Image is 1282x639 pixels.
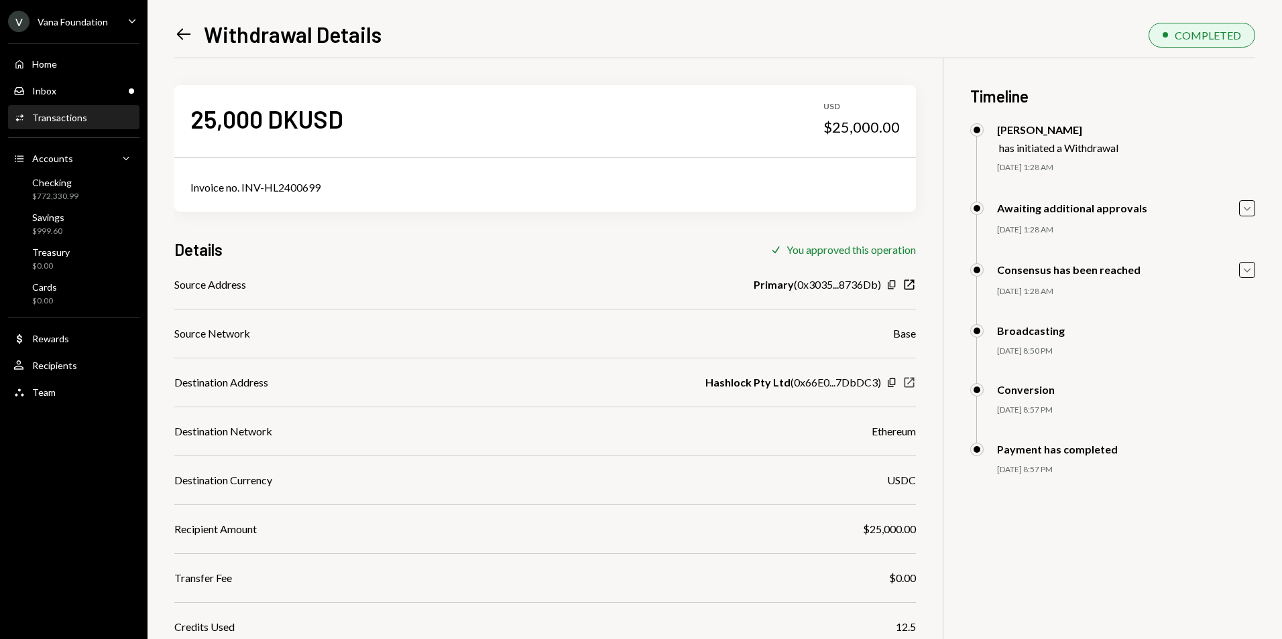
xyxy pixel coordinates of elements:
div: Credits Used [174,619,235,635]
div: Rewards [32,333,69,344]
div: 25,000 DKUSD [190,104,343,134]
h3: Details [174,238,223,261]
div: Accounts [32,153,73,164]
div: You approved this operation [786,243,916,256]
div: Base [893,326,916,342]
div: $25,000.00 [823,118,900,137]
div: Conversion [997,383,1055,396]
div: Recipient Amount [174,521,257,537]
div: Broadcasting [997,324,1065,337]
div: Ethereum [872,423,916,439]
div: Inbox [32,85,56,96]
a: Recipients [8,353,139,377]
div: Team [32,386,56,398]
div: USDC [887,472,916,488]
a: Checking$772,330.99 [8,173,139,205]
div: Transactions [32,112,87,123]
div: Consensus has been reached [997,263,1141,276]
div: Vana Foundation [38,16,108,27]
div: [DATE] 8:50 PM [997,346,1255,357]
div: ( 0x66E0...7DbDC3 ) [705,374,881,390]
div: Awaiting additional approvals [997,202,1147,214]
div: has initiated a Withdrawal [999,141,1118,154]
div: Savings [32,212,64,223]
div: $999.60 [32,226,64,237]
div: [DATE] 8:57 PM [997,405,1255,416]
div: Transfer Fee [174,570,232,586]
h1: Withdrawal Details [204,21,382,48]
a: Transactions [8,105,139,129]
div: Cards [32,281,57,293]
b: Hashlock Pty Ltd [705,374,791,390]
div: $772,330.99 [32,191,78,202]
div: Checking [32,177,78,188]
div: Payment has completed [997,443,1118,455]
a: Rewards [8,326,139,350]
div: Destination Network [174,423,272,439]
div: $25,000.00 [863,521,916,537]
b: Primary [754,277,794,293]
a: Accounts [8,146,139,170]
div: V [8,11,30,32]
a: Savings$999.60 [8,208,139,240]
div: Destination Currency [174,472,272,488]
a: Home [8,52,139,76]
div: USD [823,101,900,113]
div: Destination Address [174,374,268,390]
div: [DATE] 8:57 PM [997,464,1255,476]
a: Team [8,380,139,404]
h3: Timeline [970,85,1255,107]
div: $0.00 [32,261,70,272]
div: [DATE] 1:28 AM [997,224,1255,236]
div: ( 0x3035...8736Db ) [754,277,881,293]
a: Treasury$0.00 [8,242,139,275]
div: 12.5 [896,619,916,635]
div: $0.00 [32,295,57,307]
div: Recipients [32,360,77,371]
div: [DATE] 1:28 AM [997,286,1255,297]
div: Source Address [174,277,246,293]
div: [DATE] 1:28 AM [997,162,1255,173]
div: $0.00 [889,570,916,586]
div: [PERSON_NAME] [997,123,1118,136]
div: Source Network [174,326,250,342]
div: Treasury [32,246,70,258]
div: Home [32,58,57,70]
div: Invoice no. INV-HL2400699 [190,180,900,196]
div: COMPLETED [1175,29,1241,42]
a: Inbox [8,78,139,102]
a: Cards$0.00 [8,277,139,309]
